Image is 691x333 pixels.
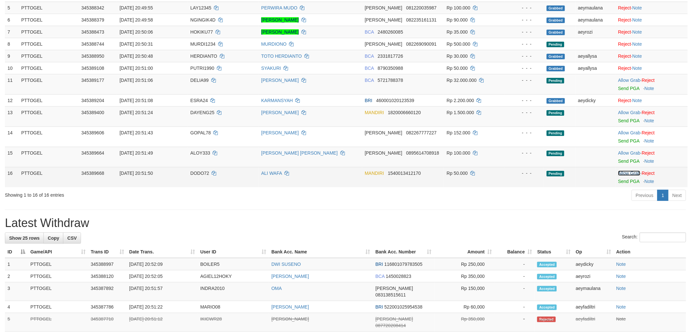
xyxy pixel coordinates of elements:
div: - - - [507,41,541,47]
td: 14 [5,127,19,147]
span: [DATE] 20:51:50 [120,171,153,176]
span: Rp 2.200.000 [447,98,474,103]
th: ID: activate to sort column descending [5,246,28,258]
td: 6 [5,14,19,26]
a: Reject [642,78,655,83]
a: [PERSON_NAME] [261,17,299,23]
td: PTTOGEL [19,14,79,26]
td: [DATE] 20:52:09 [127,258,198,270]
a: Allow Grab [618,78,640,83]
div: - - - [507,77,541,83]
span: 345389668 [81,171,104,176]
span: HOKIKU77 [190,29,213,35]
span: Grabbed [547,98,565,104]
td: 12 [5,94,19,106]
span: Grabbed [547,30,565,35]
a: MURDIONO [261,41,287,47]
td: · [616,2,688,14]
th: Amount: activate to sort column ascending [434,246,495,258]
th: Game/API: activate to sort column ascending [28,246,88,258]
a: Allow Grab [618,171,640,176]
span: Copy 1820006660120 to clipboard [388,110,421,115]
td: PTTOGEL [28,313,88,332]
span: 345389606 [81,130,104,135]
td: Rp 350,000 [434,270,495,282]
span: Copy 082267777227 to clipboard [406,130,437,135]
td: Rp 350,000 [434,313,495,332]
a: [PERSON_NAME] [PERSON_NAME] [261,150,338,156]
th: Date Trans.: activate to sort column ascending [127,246,198,258]
a: Note [616,286,626,291]
th: Balance: activate to sort column ascending [495,246,535,258]
span: [PERSON_NAME] [376,316,413,322]
span: 345389664 [81,150,104,156]
span: [DATE] 20:51:24 [120,110,153,115]
span: [PERSON_NAME] [376,286,413,291]
span: HERDIANTO [190,53,217,59]
a: Note [616,274,626,279]
span: [PERSON_NAME] [365,150,402,156]
td: aeyallysa [575,62,616,74]
a: Note [645,159,654,164]
td: 3 [5,282,28,301]
td: PTTOGEL [19,38,79,50]
span: Grabbed [547,18,565,23]
td: · [616,74,688,94]
span: [DATE] 20:51:00 [120,66,153,71]
th: Bank Acc. Number: activate to sort column ascending [373,246,434,258]
a: OMA [271,286,282,291]
td: PTTOGEL [28,301,88,313]
a: Reject [618,29,631,35]
a: Note [633,17,642,23]
span: Copy 116801079783505 to clipboard [384,262,423,267]
td: aeydicky [575,94,616,106]
span: BCA [365,66,374,71]
span: 345388342 [81,5,104,10]
td: 7 [5,26,19,38]
span: · [618,110,642,115]
a: Reject [642,130,655,135]
td: 5 [5,313,28,332]
a: Note [633,66,642,71]
td: 4 [5,301,28,313]
a: Reject [618,53,631,59]
span: Rp 100.000 [447,150,470,156]
span: MANDIRI [365,171,384,176]
a: Reject [618,98,631,103]
span: PUTRI1990 [190,66,214,71]
span: LAY12345 [190,5,211,10]
div: - - - [507,170,541,176]
a: [PERSON_NAME] [261,110,299,115]
a: Send PGA [618,118,639,123]
span: Copy 082235161131 to clipboard [406,17,437,23]
span: Rp 35.000 [447,29,468,35]
span: ALOY333 [190,150,210,156]
a: Reject [642,150,655,156]
td: 15 [5,147,19,167]
td: 16 [5,167,19,187]
td: aeyallysa [575,50,616,62]
td: - [495,282,535,301]
td: MARIO08 [198,301,269,313]
a: PERWIRA MUDO [261,5,297,10]
span: Copy 082269090091 to clipboard [406,41,437,47]
td: 9 [5,50,19,62]
td: 13 [5,106,19,127]
span: CSV [67,235,77,241]
a: Note [645,179,654,184]
a: Send PGA [618,179,639,184]
span: · [618,171,642,176]
a: Previous [632,190,658,201]
td: aeymaulana [573,282,614,301]
td: PTTOGEL [19,2,79,14]
td: · [616,127,688,147]
span: ESRA24 [190,98,208,103]
span: Rp 50.000 [447,66,468,71]
td: - [495,313,535,332]
span: Copy 522001025954538 to clipboard [384,304,423,310]
a: [PERSON_NAME] [271,304,309,310]
td: 345388120 [88,270,127,282]
a: 1 [657,190,668,201]
div: - - - [507,17,541,23]
span: Copy 083138515611 to clipboard [376,292,406,297]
